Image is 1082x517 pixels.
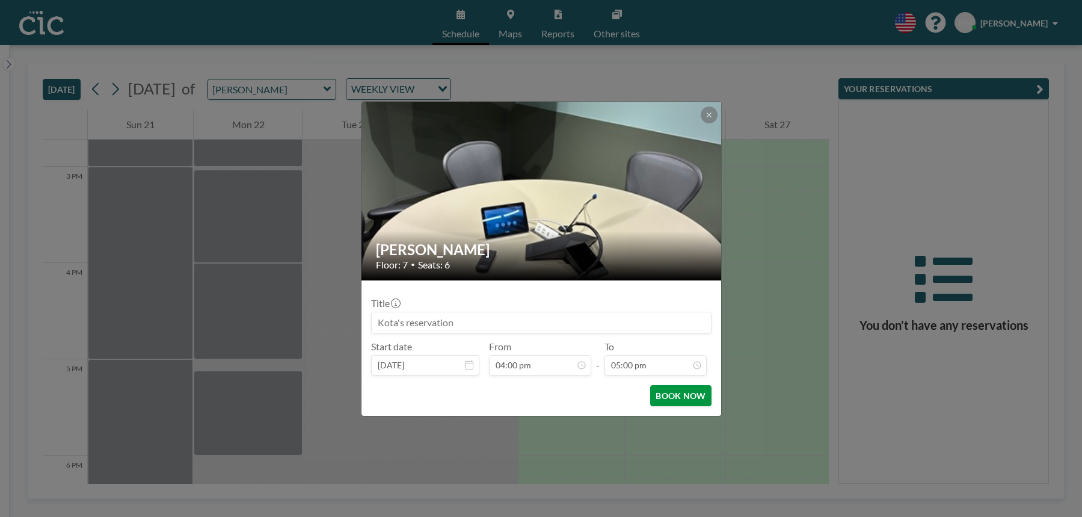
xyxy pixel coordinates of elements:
label: Title [371,297,399,309]
span: - [596,345,600,371]
h2: [PERSON_NAME] [376,241,708,259]
button: BOOK NOW [650,385,711,406]
input: Kota's reservation [372,312,711,333]
label: To [604,341,614,353]
span: Floor: 7 [376,259,408,271]
span: Seats: 6 [418,259,450,271]
label: From [489,341,511,353]
label: Start date [371,341,412,353]
span: • [411,260,415,269]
